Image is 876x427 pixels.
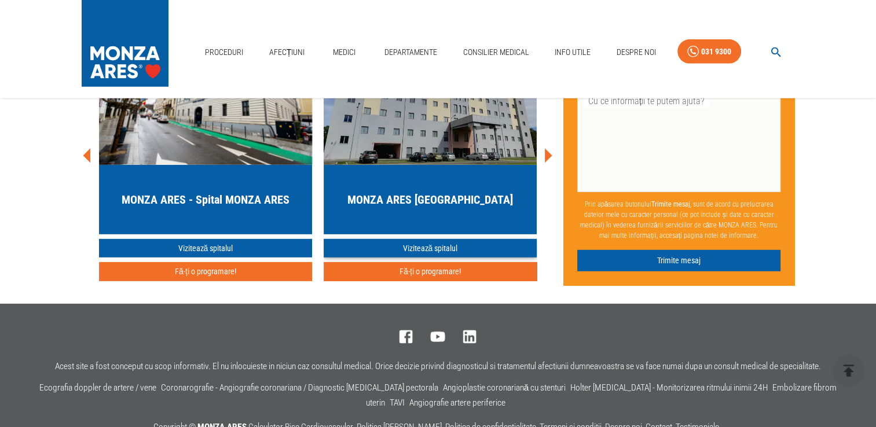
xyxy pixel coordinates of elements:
a: Holter [MEDICAL_DATA] - Monitorizarea ritmului inimii 24H [570,382,768,393]
b: Trimite mesaj [651,200,690,208]
a: Coronarografie - Angiografie coronariana / Diagnostic [MEDICAL_DATA] pectorala [161,382,438,393]
a: 031 9300 [677,39,741,64]
a: Vizitează spitalul [324,239,537,258]
a: Angioplastie coronariană cu stenturi [443,382,566,393]
a: Ecografia doppler de artere / vene [39,382,156,393]
button: Fă-ți o programare! [324,262,537,281]
a: Despre Noi [612,41,661,64]
a: Departamente [380,41,442,64]
button: Fă-ți o programare! [99,262,312,281]
h5: MONZA ARES - Spital MONZA ARES [122,192,289,208]
p: Prin apăsarea butonului , sunt de acord cu prelucrarea datelor mele cu caracter personal (ce pot ... [577,194,781,245]
a: Proceduri [200,41,248,64]
a: Medici [326,41,363,64]
a: TAVI [390,397,405,408]
button: Trimite mesaj [577,250,781,271]
a: Info Utile [550,41,595,64]
p: Acest site a fost conceput cu scop informativ. El nu inlocuieste in niciun caz consultul medical.... [55,362,821,371]
a: Vizitează spitalul [99,239,312,258]
a: MONZA ARES - Spital MONZA ARES [99,26,312,234]
a: Angiografie artere periferice [409,397,505,408]
a: Afecțiuni [265,41,310,64]
a: MONZA ARES [GEOGRAPHIC_DATA] [324,26,537,234]
h5: MONZA ARES [GEOGRAPHIC_DATA] [347,192,513,208]
div: 031 9300 [701,45,731,59]
a: Consilier Medical [458,41,533,64]
button: delete [833,355,864,386]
